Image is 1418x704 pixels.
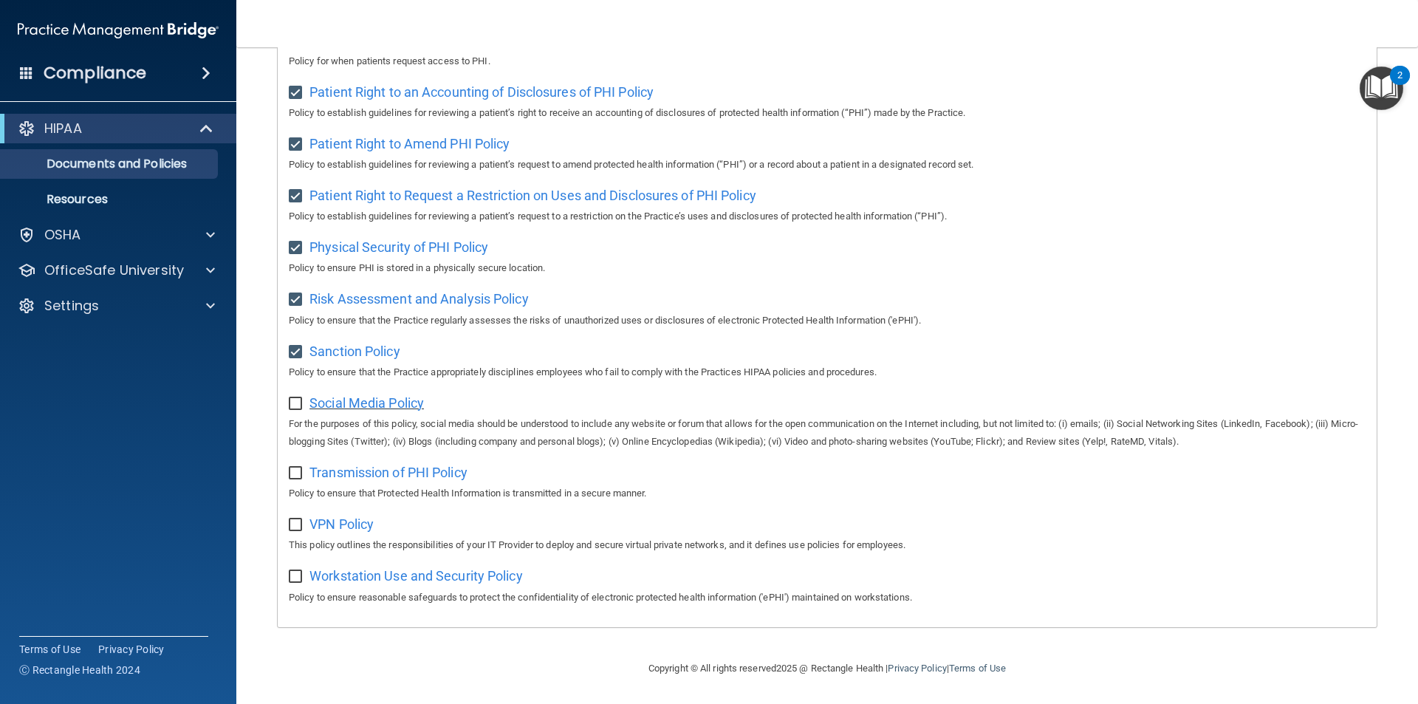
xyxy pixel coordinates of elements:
p: Policy to ensure PHI is stored in a physically secure location. [289,259,1366,277]
a: HIPAA [18,120,214,137]
p: Documents and Policies [10,157,211,171]
span: Workstation Use and Security Policy [309,568,523,584]
button: Open Resource Center, 2 new notifications [1360,66,1403,110]
a: Terms of Use [19,642,81,657]
span: Physical Security of PHI Policy [309,239,488,255]
a: Settings [18,297,215,315]
span: Risk Assessment and Analysis Policy [309,291,529,307]
div: Copyright © All rights reserved 2025 @ Rectangle Health | | [558,645,1097,692]
h4: Compliance [44,63,146,83]
a: Terms of Use [949,663,1006,674]
p: HIPAA [44,120,82,137]
a: Privacy Policy [98,642,165,657]
p: OSHA [44,226,81,244]
span: Social Media Policy [309,395,424,411]
p: Policy to ensure that the Practice regularly assesses the risks of unauthorized uses or disclosur... [289,312,1366,329]
p: Policy to ensure that Protected Health Information is transmitted in a secure manner. [289,485,1366,502]
p: Policy to ensure reasonable safeguards to protect the confidentiality of electronic protected hea... [289,589,1366,606]
span: Ⓒ Rectangle Health 2024 [19,663,140,677]
a: Privacy Policy [888,663,946,674]
p: Policy for when patients request access to PHI. [289,52,1366,70]
span: Patient Right to an Accounting of Disclosures of PHI Policy [309,84,654,100]
div: 2 [1397,75,1402,95]
iframe: Drift Widget Chat Controller [1162,599,1400,658]
p: Policy to establish guidelines for reviewing a patient’s request to a restriction on the Practice... [289,208,1366,225]
p: Settings [44,297,99,315]
span: Transmission of PHI Policy [309,465,467,480]
p: This policy outlines the responsibilities of your IT Provider to deploy and secure virtual privat... [289,536,1366,554]
p: Policy to establish guidelines for reviewing a patient’s request to amend protected health inform... [289,156,1366,174]
a: OSHA [18,226,215,244]
p: For the purposes of this policy, social media should be understood to include any website or foru... [289,415,1366,451]
span: Patient Right to Amend PHI Policy [309,136,510,151]
span: VPN Policy [309,516,374,532]
img: PMB logo [18,16,219,45]
p: Policy to establish guidelines for reviewing a patient’s right to receive an accounting of disclo... [289,104,1366,122]
a: OfficeSafe University [18,262,215,279]
span: Patient Right to Request a Restriction on Uses and Disclosures of PHI Policy [309,188,756,203]
p: Resources [10,192,211,207]
span: Sanction Policy [309,344,400,359]
p: OfficeSafe University [44,262,184,279]
p: Policy to ensure that the Practice appropriately disciplines employees who fail to comply with th... [289,363,1366,381]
